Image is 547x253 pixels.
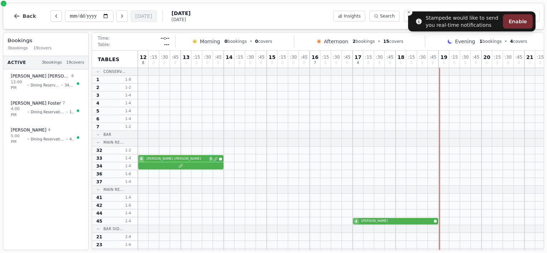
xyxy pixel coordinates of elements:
span: : 30 [161,55,168,59]
span: 19 covers [66,60,84,66]
span: : 15 [322,55,329,59]
span: 0 [518,61,520,65]
span: : 15 [365,55,372,59]
span: 18 [397,55,404,60]
span: 44 [96,210,102,216]
span: Insights [344,13,360,19]
span: 19 covers [34,45,52,51]
span: • [66,137,68,142]
span: : 30 [419,55,426,59]
h3: Bookings [8,37,84,44]
span: Back [23,14,36,19]
button: [PERSON_NAME] [PERSON_NAME]812:00 PM•Dining Reservations•34, 33 [6,69,86,95]
span: --- [164,42,169,48]
span: • [27,137,29,142]
span: 8 [142,61,144,65]
span: 0 [378,61,380,65]
span: 0 [539,61,541,65]
span: 12 [69,109,74,115]
span: 0 [443,61,445,65]
span: 45 [96,218,102,224]
span: 0 [163,61,165,65]
span: 0 [464,61,466,65]
span: 1 - 4 [120,100,137,106]
span: 0 [260,61,262,65]
span: [DATE] [171,17,190,23]
button: Previous day [50,10,62,22]
span: 20 [483,55,490,60]
span: 0 [174,61,176,65]
span: : 30 [247,55,254,59]
span: covers [255,39,272,44]
span: 0 [496,61,498,65]
span: • [27,83,29,88]
span: Evening [455,38,475,45]
span: 4 [48,127,50,133]
button: [PERSON_NAME]45:00 PM•Dining Reservations•45 [6,123,86,149]
span: 1 - 4 [120,218,137,224]
span: 0 [389,61,391,65]
span: covers [510,39,527,44]
span: 7 [63,100,65,106]
span: 0 [421,61,423,65]
span: [DATE] [171,10,190,17]
span: 1 - 4 [120,195,137,200]
span: Dining Reservations [30,83,59,88]
span: 42 [96,203,102,208]
span: Dining Reservations [31,109,64,115]
span: 0 [185,61,187,65]
span: 1 - 4 [120,155,137,161]
span: 1 - 2 [120,85,137,90]
span: : 15 [236,55,243,59]
button: Block [404,11,430,21]
span: 8 [140,156,143,162]
span: 0 [206,61,208,65]
span: 0 [486,61,488,65]
span: Conserv... [103,69,126,74]
span: 1 - 2 [120,124,137,129]
span: [PERSON_NAME] Foster [11,100,61,106]
span: 0 [224,39,227,44]
span: : 30 [204,55,211,59]
span: 0 [292,61,294,65]
span: : 15 [150,55,157,59]
span: 4 [510,39,513,44]
span: : 30 [376,55,383,59]
span: 1 [96,77,99,83]
button: Insights [333,11,365,21]
span: 5 [96,108,99,114]
span: 0 [529,61,531,65]
div: Stampede would like to send you real-time notifications [426,14,500,29]
span: • [61,83,63,88]
span: 23 [96,242,102,248]
span: 37 [96,179,102,185]
span: 1 - 4 [120,179,137,184]
span: : 30 [462,55,469,59]
span: 0 [400,61,402,65]
span: 3 bookings [42,60,62,66]
span: Time: [98,35,110,41]
span: 1 - 6 [120,171,137,177]
span: 0 [153,61,155,65]
button: Next day [116,10,128,22]
span: • [505,39,507,44]
span: 3 bookings [8,45,28,51]
span: : 45 [430,55,436,59]
span: Main Re... [103,187,124,192]
span: : 30 [505,55,512,59]
span: 0 [255,39,258,44]
span: Dining Reservations [31,137,64,142]
span: 0 [410,61,412,65]
span: [PERSON_NAME] [PERSON_NAME] [146,157,208,162]
button: Search [369,11,399,21]
span: 1 - 6 [120,203,137,208]
span: Bar [103,132,111,137]
span: Afternoon [324,38,348,45]
span: Tables [98,56,120,63]
span: covers [383,39,403,44]
span: 41 [96,195,102,200]
span: : 45 [344,55,350,59]
span: 0 [195,61,198,65]
button: [PERSON_NAME] Foster74:00 PM•Dining Reservations•12 [6,96,86,122]
span: 36 [96,171,102,177]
